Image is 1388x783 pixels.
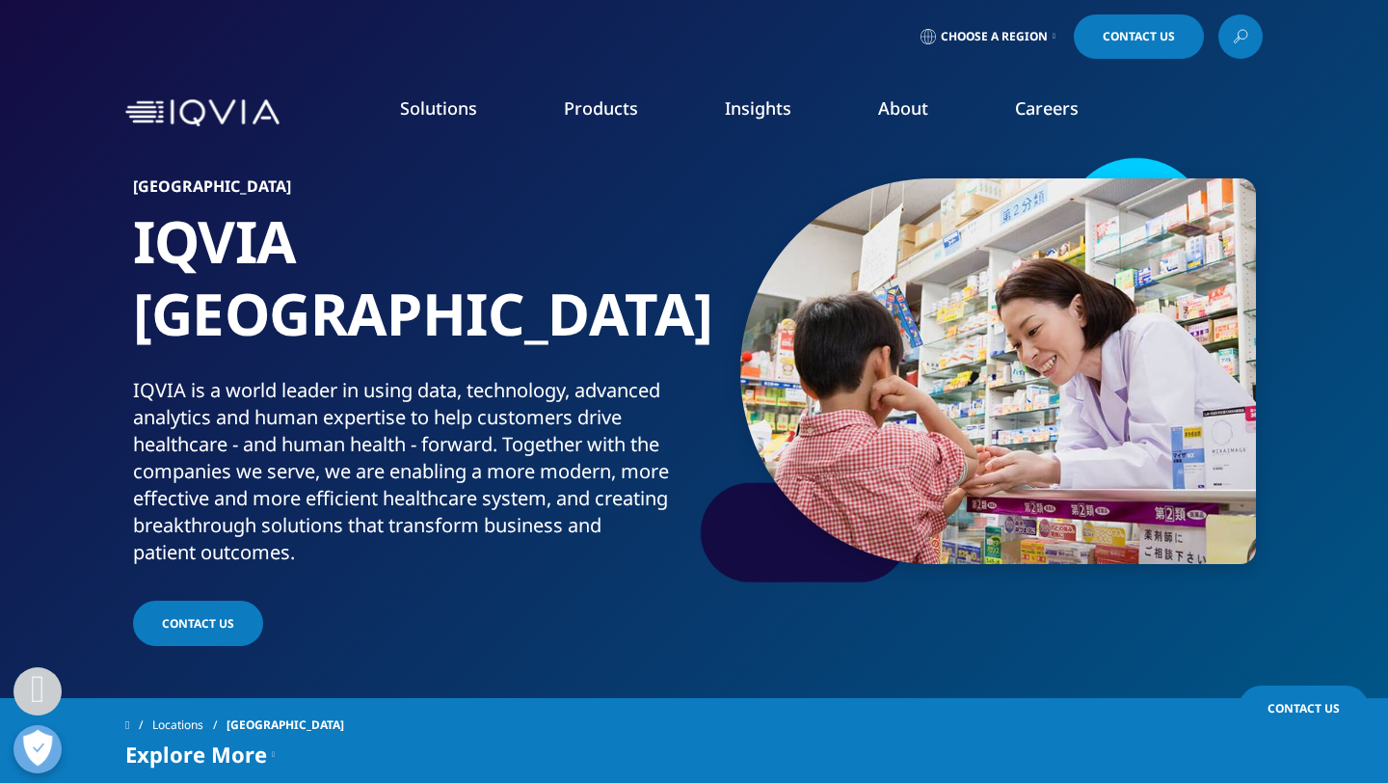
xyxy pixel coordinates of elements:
[162,615,234,632] span: contact us
[133,377,687,566] div: IQVIA is a world leader in using data, technology, advanced analytics and human expertise to help...
[133,178,687,205] h6: [GEOGRAPHIC_DATA]
[227,708,344,742] span: [GEOGRAPHIC_DATA]
[941,29,1048,44] span: Choose a Region
[564,96,638,120] a: Products
[1268,700,1340,716] span: Contact Us
[13,725,62,773] button: Open Preferences
[1074,14,1204,59] a: Contact Us
[125,742,267,766] span: Explore More
[152,708,227,742] a: Locations
[878,96,928,120] a: About
[133,205,687,377] h1: IQVIA [GEOGRAPHIC_DATA]
[725,96,791,120] a: Insights
[1239,686,1369,731] a: Contact Us
[1015,96,1079,120] a: Careers
[125,99,280,127] img: IQVIA Healthcare Information Technology and Pharma Clinical Research Company
[133,601,263,646] a: contact us
[740,178,1256,564] img: 314pharmacist-looking-over-at-a-boys-elbow.jpg
[1103,31,1175,42] span: Contact Us
[287,67,1263,158] nav: Primary
[400,96,477,120] a: Solutions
